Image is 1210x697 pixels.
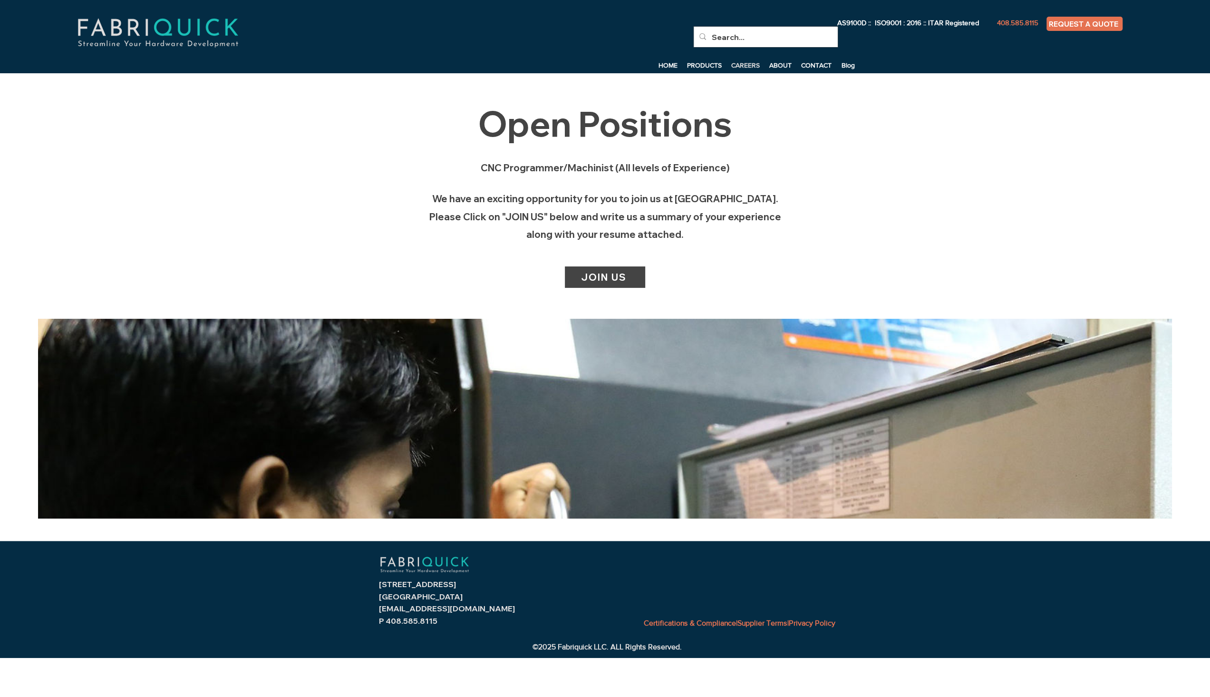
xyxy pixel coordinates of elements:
span: | | [644,619,835,627]
img: fabriquick-logo-colors-adjusted.png [43,8,273,58]
a: CAREERS [726,58,765,72]
span: Open Positions [478,102,732,145]
img: industry worker [38,319,1172,519]
a: CONTACT [796,58,837,72]
span: Please Click on "JOIN US" below and write us a summary of your experience along with your resume ... [429,211,781,241]
span: [STREET_ADDRESS] [379,579,456,589]
a: [EMAIL_ADDRESS][DOMAIN_NAME] [379,604,515,613]
a: Certifications & Compliance [644,619,736,627]
a: PRODUCTS [682,58,726,72]
span: JOIN US [581,271,627,283]
span: REQUEST A QUOTE [1049,20,1118,29]
span: CNC Programmer/Machinist (All levels of Experience) [481,162,730,174]
a: Privacy Policy [789,619,835,627]
a: JOIN US [565,266,645,288]
a: Blog [837,58,860,72]
span: We have an exciting opportunity for you to join us at [GEOGRAPHIC_DATA]. [432,193,778,205]
span: P 408.585.8115 [379,616,437,626]
a: Supplier Terms [737,619,787,627]
span: ©2025 Fabriquick LLC. ALL Rights Reserved. [532,643,682,651]
span: [GEOGRAPHIC_DATA] [379,592,463,601]
a: HOME [654,58,682,72]
nav: Site [528,58,860,72]
input: Search... [712,27,818,48]
p: CONTACT [796,58,836,72]
span: 408.585.8115 [997,19,1038,27]
span: AS9100D :: ISO9001 : 2016 :: ITAR Registered [837,19,979,27]
a: REQUEST A QUOTE [1046,17,1123,31]
a: ABOUT [765,58,796,72]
